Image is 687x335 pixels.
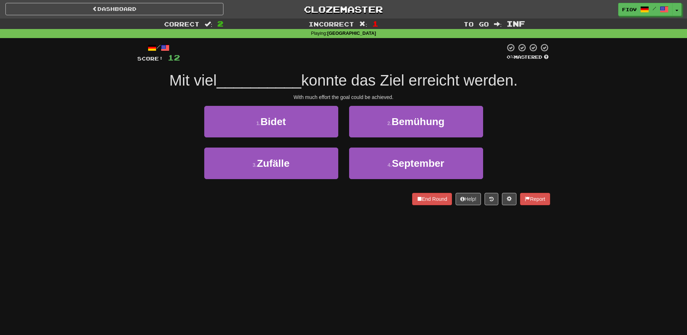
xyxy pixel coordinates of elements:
span: konnte das Ziel erreicht werden. [301,72,518,89]
button: Help! [456,193,481,205]
span: : [494,21,502,27]
small: 2 . [388,120,392,126]
button: 4.September [349,148,483,179]
div: Mastered [505,54,550,61]
span: / [653,6,656,11]
span: 1 [372,19,378,28]
span: Inf [507,19,525,28]
span: Correct [164,20,200,28]
button: Round history (alt+y) [485,193,498,205]
button: 3.Zufälle [204,148,338,179]
span: Zufälle [257,158,289,169]
span: September [392,158,444,169]
small: 1 . [256,120,261,126]
span: To go [464,20,489,28]
span: 0 % [507,54,514,60]
strong: [GEOGRAPHIC_DATA] [327,31,376,36]
span: : [359,21,367,27]
span: fiov [622,6,637,13]
span: Score: [137,55,163,62]
div: / [137,43,180,52]
span: __________ [217,72,301,89]
button: Report [520,193,550,205]
button: 1.Bidet [204,106,338,137]
a: Dashboard [5,3,223,15]
div: With much effort the goal could be achieved. [137,94,550,101]
span: Incorrect [309,20,354,28]
span: 12 [168,53,180,62]
span: Bidet [260,116,286,127]
small: 3 . [253,162,257,168]
small: 4 . [388,162,392,168]
span: Mit viel [169,72,217,89]
span: Bemühung [391,116,444,127]
span: 2 [217,19,223,28]
a: Clozemaster [234,3,452,16]
a: fiov / [618,3,673,16]
span: : [205,21,213,27]
button: 2.Bemühung [349,106,483,137]
button: End Round [412,193,452,205]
